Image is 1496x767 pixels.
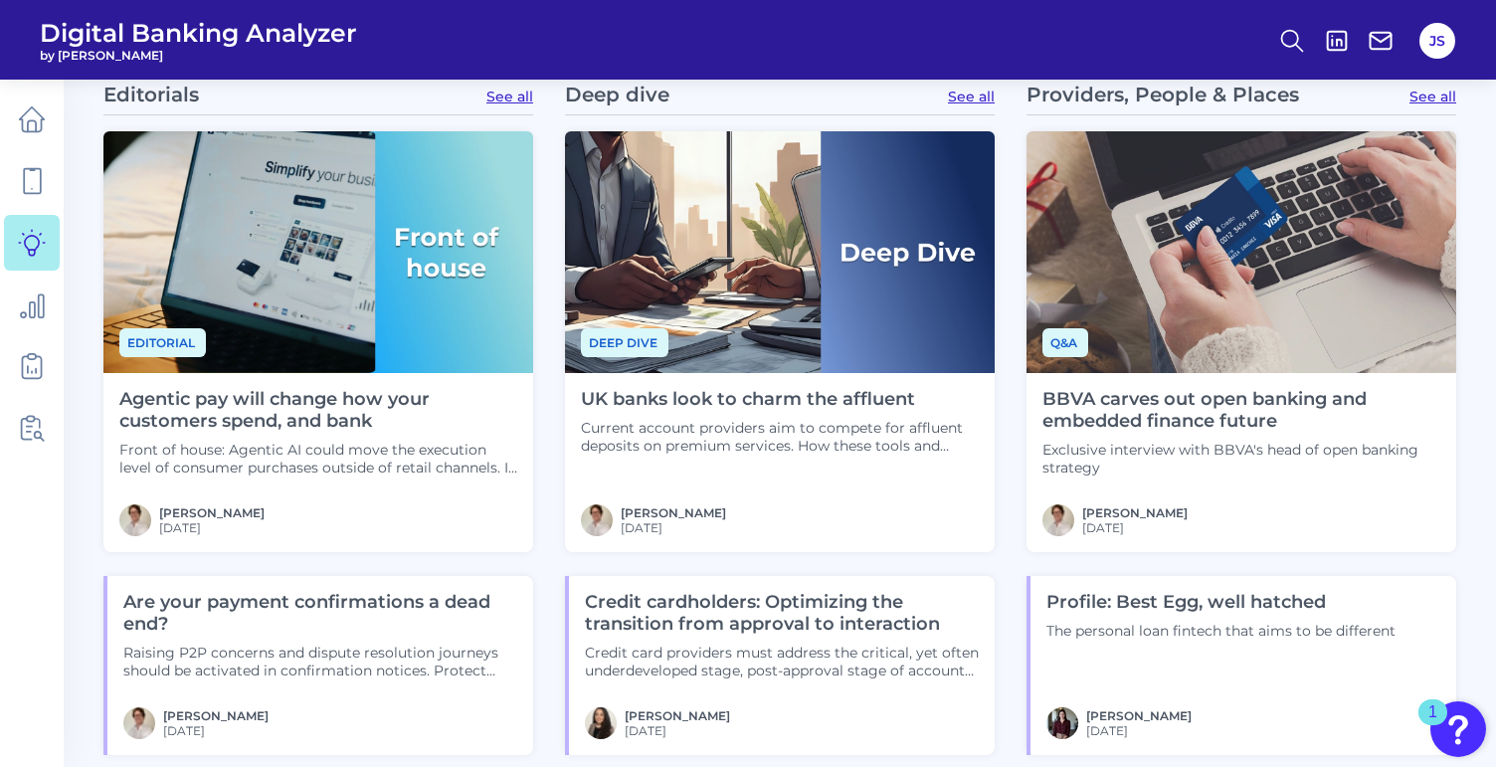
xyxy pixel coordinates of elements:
[163,708,269,723] a: [PERSON_NAME]
[123,644,517,679] p: Raising P2P concerns and dispute resolution journeys should be activated in confirmation notices....
[948,88,995,105] a: See all
[1409,88,1456,105] a: See all
[1042,328,1088,357] span: Q&A
[1046,622,1396,640] p: The personal loan fintech that aims to be different
[1428,712,1437,738] div: 1
[1042,389,1440,432] h4: BBVA carves out open banking and embedded finance future
[119,332,206,351] a: Editorial
[1042,332,1088,351] a: Q&A
[621,520,726,535] span: [DATE]
[581,328,668,357] span: Deep dive
[565,131,995,373] img: Deep Dives with Right Label (2).png
[40,18,357,48] span: Digital Banking Analyzer
[581,504,613,536] img: MIchael McCaw
[581,332,668,351] a: Deep dive
[159,505,265,520] a: [PERSON_NAME]
[1046,707,1078,739] img: RNFetchBlobTmp_0b8yx2vy2p867rz195sbp4h.png
[103,83,199,106] p: Editorials
[123,707,155,739] img: MIchael McCaw
[103,131,533,373] img: Front of House with Right Label (4).png
[1086,708,1192,723] a: [PERSON_NAME]
[119,389,517,432] h4: Agentic pay will change how your customers spend, and bank
[581,389,979,411] h4: UK banks look to charm the affluent
[621,505,726,520] a: [PERSON_NAME]
[1419,23,1455,59] button: JS
[585,592,979,635] h4: Credit cardholders: Optimizing the transition from approval to interaction
[585,707,617,739] img: Image.jpg
[1027,83,1299,106] p: Providers, People & Places
[163,723,269,738] span: [DATE]
[581,419,979,455] p: Current account providers aim to compete for affluent deposits on premium services. How these too...
[119,328,206,357] span: Editorial
[1082,520,1188,535] span: [DATE]
[625,723,730,738] span: [DATE]
[486,88,533,105] a: See all
[1042,504,1074,536] img: MIchael McCaw
[1430,701,1486,757] button: Open Resource Center, 1 new notification
[123,592,517,635] h4: Are your payment confirmations a dead end?
[1086,723,1192,738] span: [DATE]
[625,708,730,723] a: [PERSON_NAME]
[1046,592,1396,614] h4: Profile: Best Egg, well hatched
[565,83,669,106] p: Deep dive
[159,520,265,535] span: [DATE]
[1042,441,1440,477] p: Exclusive interview with BBVA's head of open banking strategy
[1027,131,1456,373] img: Tarjeta-de-credito-BBVA.jpg
[585,644,979,679] p: Credit card providers must address the critical, yet often underdeveloped stage, post-approval st...
[119,441,517,477] p: Front of house: Agentic AI could move the execution level of consumer purchases outside of retail...
[40,48,357,63] span: by [PERSON_NAME]
[119,504,151,536] img: MIchael McCaw
[1082,505,1188,520] a: [PERSON_NAME]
